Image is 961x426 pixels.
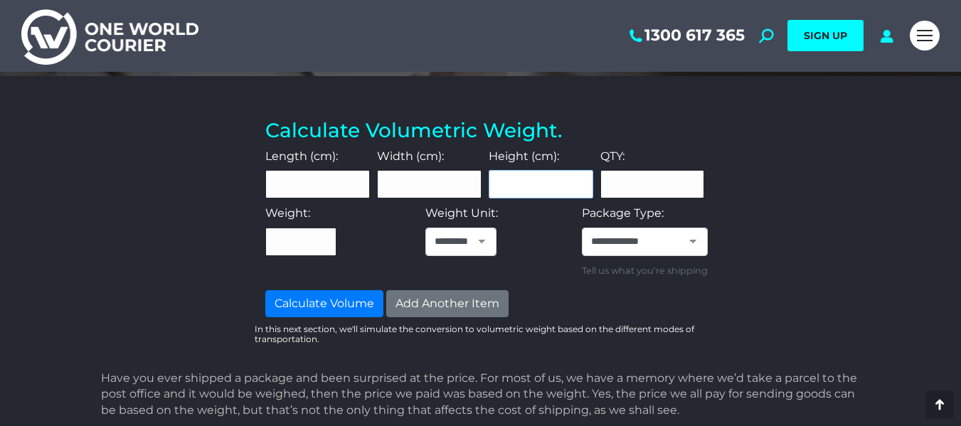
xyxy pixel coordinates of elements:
[425,206,498,221] label: Weight Unit:
[627,26,745,45] a: 1300 617 365
[386,290,509,317] button: Add Another Item
[101,371,866,418] p: Have you ever shipped a package and been surprised at the price. For most of us, we have a memory...
[804,29,847,42] span: SIGN UP
[265,206,310,221] label: Weight:
[582,206,664,221] label: Package Type:
[265,290,383,317] button: Calculate Volume
[265,149,338,164] label: Length (cm):
[21,7,198,65] img: One World Courier
[265,119,704,143] h3: Calculate Volumetric Weight.
[600,149,625,164] label: QTY:
[377,149,444,164] label: Width (cm):
[910,21,940,50] a: Mobile menu icon
[582,263,708,279] small: Tell us what you're shipping
[255,324,715,345] p: In this next section, we'll simulate the conversion to volumetric weight based on the different m...
[787,20,864,51] a: SIGN UP
[489,149,559,164] label: Height (cm):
